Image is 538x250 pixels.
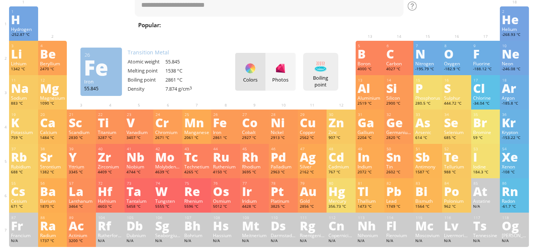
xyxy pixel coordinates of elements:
[155,135,180,141] div: 2671 °C
[386,60,411,66] div: Carbon
[220,20,245,29] span: Water
[386,135,411,141] div: 2820 °C
[387,147,411,151] div: 50
[416,147,440,151] div: 51
[155,116,180,128] div: Cr
[213,170,238,176] div: 4150 °C
[444,78,469,83] div: 16
[291,25,293,30] sub: 4
[329,181,353,186] div: 80
[40,78,65,83] div: 12
[502,185,527,197] div: Rn
[156,147,180,151] div: 42
[11,66,36,73] div: 1342 °C
[11,32,36,38] div: -252.87 °C
[386,116,411,128] div: Ge
[358,147,382,151] div: 49
[473,95,498,101] div: Chlorine
[386,129,411,135] div: Germanium
[502,116,527,128] div: Kr
[444,43,469,48] div: 8
[126,116,151,128] div: V
[473,60,498,66] div: Fluorine
[300,170,325,176] div: 2162 °C
[126,135,151,141] div: 3407 °C
[84,61,118,73] div: Fe
[11,129,36,135] div: Potassium
[155,198,180,204] div: Tungsten
[473,164,498,170] div: Iodine
[98,147,123,151] div: 40
[242,147,267,151] div: 45
[415,48,440,60] div: N
[40,185,65,197] div: Ba
[416,78,440,83] div: 15
[98,129,123,135] div: Titanium
[444,112,469,117] div: 34
[40,204,65,210] div: 1870 °C
[242,116,267,128] div: Co
[502,198,527,204] div: Radon
[184,164,209,170] div: Technetium
[502,151,527,163] div: Xe
[155,185,180,197] div: W
[331,25,334,30] sub: 2
[473,170,498,176] div: 184.3 °C
[328,135,353,141] div: 907 °C
[265,76,296,83] div: Photos
[40,198,65,204] div: Barium
[98,112,123,117] div: 22
[358,43,382,48] div: 5
[328,198,353,204] div: Mercury
[328,185,353,197] div: Hg
[300,164,325,170] div: Silver
[358,185,382,197] div: Tl
[242,129,267,135] div: Cobalt
[358,78,382,83] div: 13
[416,112,440,117] div: 33
[328,116,353,128] div: Zn
[11,26,36,32] div: Hydrogen
[185,181,209,186] div: 75
[11,164,36,170] div: Rubidium
[358,95,382,101] div: Aluminium
[242,164,267,170] div: Rhodium
[126,151,151,163] div: Nb
[40,116,65,128] div: Ca
[248,20,269,29] span: H O
[11,43,36,48] div: 3
[11,204,36,210] div: 671 °C
[69,185,94,197] div: La
[126,198,151,204] div: Tantalum
[155,170,180,176] div: 4639 °C
[387,78,411,83] div: 14
[444,151,469,163] div: Te
[502,32,527,38] div: -268.93 °C
[300,181,325,186] div: 79
[473,198,498,204] div: Astatine
[40,60,65,66] div: Beryllium
[473,181,498,186] div: 85
[98,170,123,176] div: 4409 °C
[386,164,411,170] div: Tin
[242,151,267,163] div: Rh
[40,101,65,107] div: 1090 °C
[213,185,238,197] div: Os
[165,58,203,65] div: 55.845
[444,82,469,94] div: S
[185,112,209,117] div: 25
[502,13,527,25] div: He
[271,20,298,29] span: H SO
[415,135,440,141] div: 614 °C
[502,26,527,32] div: Helium
[473,48,498,60] div: F
[358,101,382,107] div: 2519 °C
[40,181,65,186] div: 56
[502,147,527,151] div: 54
[502,135,527,141] div: -153.22 °C
[358,66,382,73] div: 4000 °C
[415,116,440,128] div: As
[242,170,267,176] div: 3695 °C
[40,43,65,48] div: 4
[40,112,65,117] div: 20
